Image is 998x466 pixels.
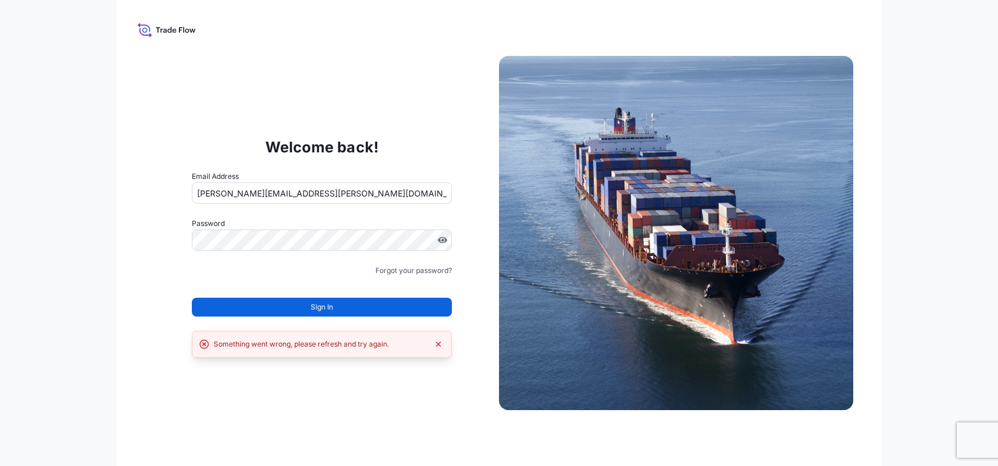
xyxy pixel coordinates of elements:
button: Sign In [192,298,452,317]
input: example@gmail.com [192,182,452,204]
button: Dismiss error [433,338,444,350]
label: Password [192,218,452,229]
div: Something went wrong, please refresh and try again. [214,338,389,350]
button: Show password [438,235,447,245]
span: Sign In [311,301,333,313]
p: Welcome back! [265,138,379,157]
img: Ship illustration [499,56,853,410]
label: Email Address [192,171,239,182]
a: Forgot your password? [375,265,452,277]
